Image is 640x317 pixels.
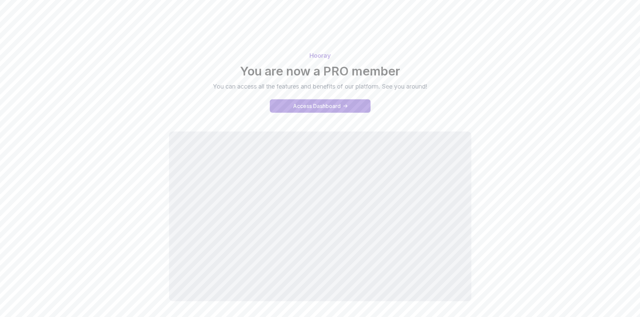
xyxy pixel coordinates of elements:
p: Hooray [85,51,555,60]
h2: You are now a PRO member [85,64,555,78]
div: Access Dashboard [293,102,341,110]
button: Access Dashboard [270,99,371,113]
p: You can access all the features and benefits of our platform. See you around! [207,82,433,91]
iframe: welcome [169,131,471,301]
a: access-dashboard [270,99,371,113]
